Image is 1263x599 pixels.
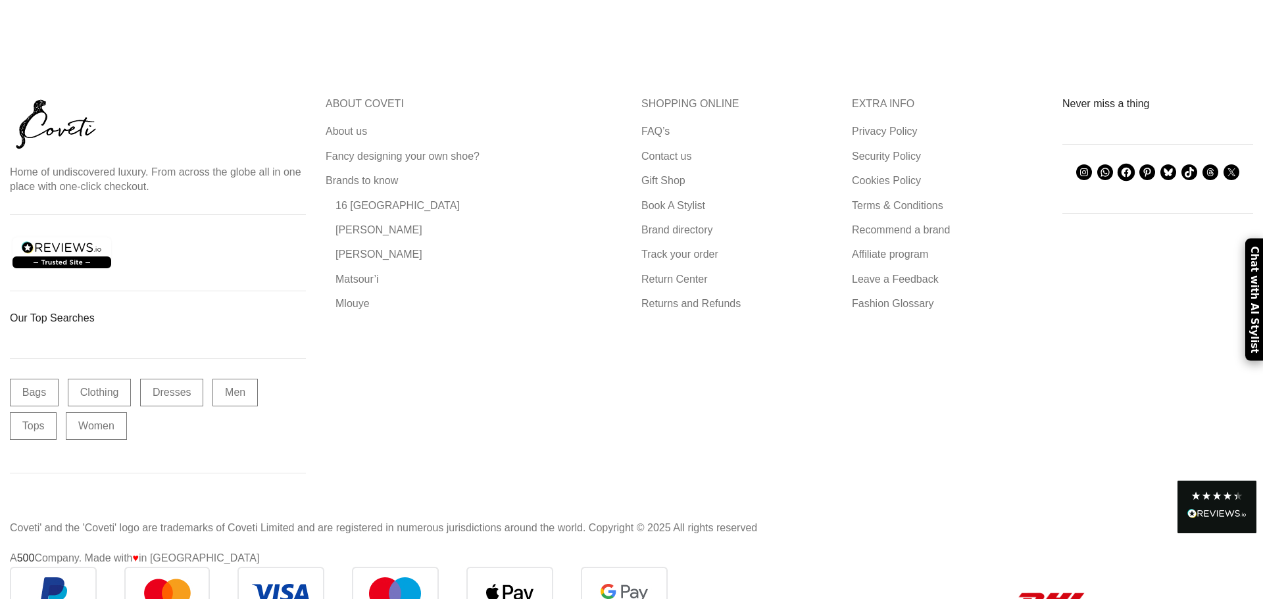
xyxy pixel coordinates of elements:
[10,379,59,407] a: Bags (1,744 items)
[852,174,922,189] a: Cookies Policy
[10,97,102,152] img: coveti-black-logo_ueqiqk.png
[852,199,945,213] a: Terms & Conditions
[852,125,919,139] a: Privacy Policy
[10,520,1253,537] p: Coveti' and the 'Coveti' logo are trademarks of Coveti Limited and are registered in numerous jur...
[1062,97,1253,111] h3: Never miss a thing
[132,552,139,563] span: ♥
[335,248,424,262] a: [PERSON_NAME]
[641,272,709,287] a: Return Center
[641,149,693,164] a: Contact us
[326,174,399,189] a: Brands to know
[10,520,1253,567] div: A Company. Made with in [GEOGRAPHIC_DATA]
[852,297,935,312] a: Fashion Glossary
[641,97,832,111] h5: SHOPPING ONLINE
[852,272,940,287] a: Leave a Feedback
[1187,509,1247,518] img: REVIEWS.io
[212,379,258,407] a: Men (1,906 items)
[1177,481,1256,533] div: Read All Reviews
[10,413,57,441] a: Tops (2,988 items)
[10,235,114,271] img: reviews-trust-logo-2.png
[1187,506,1247,523] div: Read All Reviews
[68,379,131,407] a: Clothing (18,680 items)
[335,223,424,237] a: [PERSON_NAME]
[10,165,306,195] p: Home of undiscovered luxury. From across the globe all in one place with one-click checkout.
[17,552,35,563] a: 500
[641,297,742,312] a: Returns and Refunds
[326,125,368,139] a: About us
[335,199,461,213] a: 16 [GEOGRAPHIC_DATA]
[335,297,371,312] a: Mlouye
[641,199,706,213] a: Book A Stylist
[140,379,203,407] a: Dresses (9,679 items)
[326,149,481,164] a: Fancy designing your own shoe?
[66,413,126,441] a: Women (21,936 items)
[641,125,671,139] a: FAQ’s
[641,248,720,262] a: Track your order
[10,311,306,325] h3: Our Top Searches
[641,174,687,189] a: Gift Shop
[852,97,1043,111] h5: EXTRA INFO
[1191,491,1243,501] div: 4.28 Stars
[641,223,714,237] a: Brand directory
[852,149,922,164] a: Security Policy
[852,248,929,262] a: Affiliate program
[326,97,622,111] h5: ABOUT COVETI
[335,272,380,287] a: Matsour’i
[852,223,951,237] a: Recommend a brand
